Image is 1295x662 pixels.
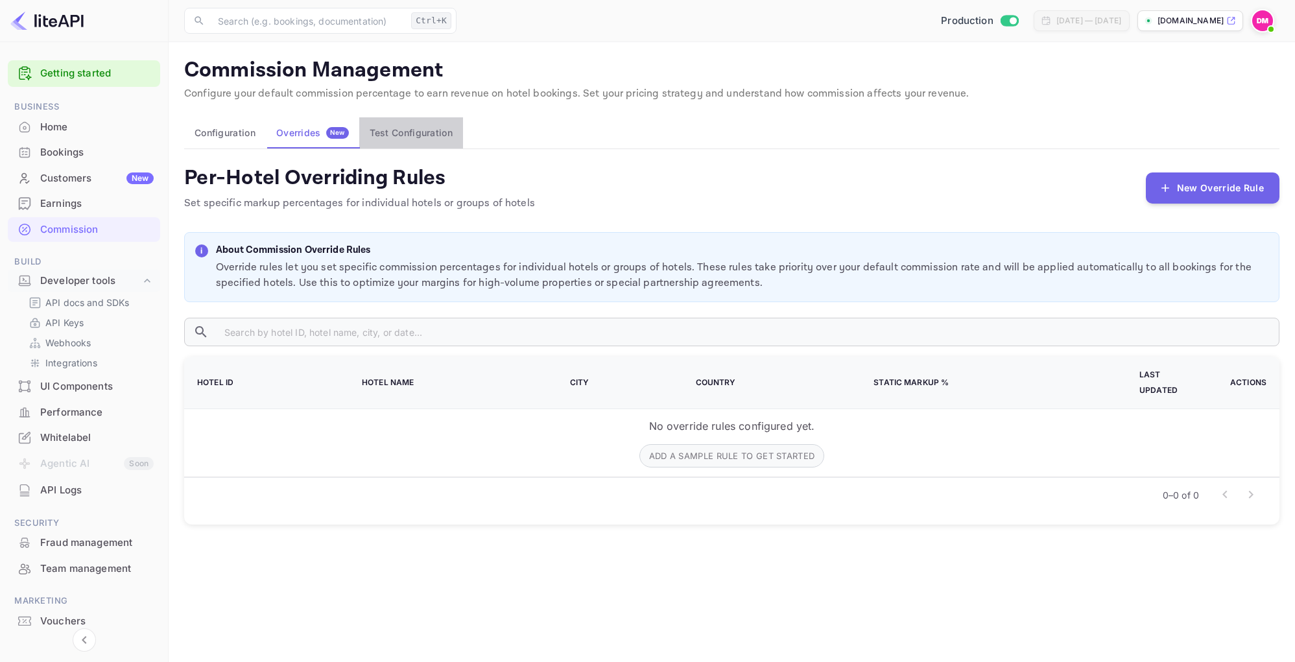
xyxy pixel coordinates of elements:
th: Hotel Name [346,357,554,409]
div: [DATE] — [DATE] [1056,15,1121,27]
a: API Logs [8,478,160,502]
a: Fraud management [8,530,160,554]
div: Commission [8,217,160,242]
span: Build [8,255,160,269]
div: Fraud management [8,530,160,556]
a: Webhooks [29,336,150,349]
a: Team management [8,556,160,580]
div: Team management [8,556,160,582]
div: Earnings [8,191,160,217]
p: About Commission Override Rules [216,243,1268,258]
a: UI Components [8,374,160,398]
div: API Logs [40,483,154,498]
div: Customers [40,171,154,186]
h4: Per-Hotel Overriding Rules [184,165,535,191]
a: Bookings [8,140,160,164]
div: UI Components [8,374,160,399]
div: Fraud management [40,536,154,550]
div: API Keys [23,313,155,332]
p: 0–0 of 0 [1163,488,1199,502]
div: API Logs [8,478,160,503]
div: UI Components [40,379,154,394]
a: API Keys [29,316,150,329]
a: CustomersNew [8,166,160,190]
div: Developer tools [8,270,160,292]
img: Dylan McLean [1252,10,1273,31]
div: Bookings [8,140,160,165]
th: Last Updated [1124,357,1215,409]
div: Commission [40,222,154,237]
p: API Keys [45,316,84,329]
div: Overrides [276,127,349,139]
div: Whitelabel [40,431,154,445]
button: Test Configuration [359,117,463,148]
a: Integrations [29,356,150,370]
div: API docs and SDKs [23,293,155,312]
a: Home [8,115,160,139]
div: Vouchers [8,609,160,634]
div: Whitelabel [8,425,160,451]
div: Performance [40,405,154,420]
p: [DOMAIN_NAME] [1158,15,1224,27]
button: Add a sample rule to get started [639,444,825,467]
button: New Override Rule [1146,172,1279,204]
p: i [200,245,202,257]
div: Vouchers [40,614,154,629]
div: Home [40,120,154,135]
div: CustomersNew [8,166,160,191]
p: Integrations [45,356,97,370]
th: Actions [1215,357,1279,409]
th: City [554,357,680,409]
p: Set specific markup percentages for individual hotels or groups of hotels [184,196,535,211]
span: New [326,128,349,137]
a: Whitelabel [8,425,160,449]
button: Collapse navigation [73,628,96,652]
a: Earnings [8,191,160,215]
p: Configure your default commission percentage to earn revenue on hotel bookings. Set your pricing ... [184,86,1279,102]
p: Commission Management [184,58,1279,84]
th: Hotel ID [184,357,346,409]
span: Production [941,14,993,29]
div: Performance [8,400,160,425]
p: Override rules let you set specific commission percentages for individual hotels or groups of hot... [216,260,1268,291]
input: Search by hotel ID, hotel name, city, or date... [214,318,1279,346]
div: Team management [40,562,154,576]
a: API docs and SDKs [29,296,150,309]
p: No override rules configured yet. [649,418,815,434]
div: Switch to Sandbox mode [936,14,1023,29]
p: Webhooks [45,336,91,349]
input: Search (e.g. bookings, documentation) [210,8,406,34]
div: Ctrl+K [411,12,451,29]
a: Performance [8,400,160,424]
div: New [126,172,154,184]
div: Bookings [40,145,154,160]
a: Vouchers [8,609,160,633]
div: Earnings [40,196,154,211]
div: Webhooks [23,333,155,352]
img: LiteAPI logo [10,10,84,31]
a: Getting started [40,66,154,81]
div: Integrations [23,353,155,372]
th: Static Markup % [858,357,1124,409]
a: Commission [8,217,160,241]
button: Configuration [184,117,266,148]
div: Getting started [8,60,160,87]
span: Security [8,516,160,530]
span: Marketing [8,594,160,608]
th: Country [680,357,859,409]
p: API docs and SDKs [45,296,130,309]
div: Developer tools [40,274,141,289]
div: Home [8,115,160,140]
span: Business [8,100,160,114]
